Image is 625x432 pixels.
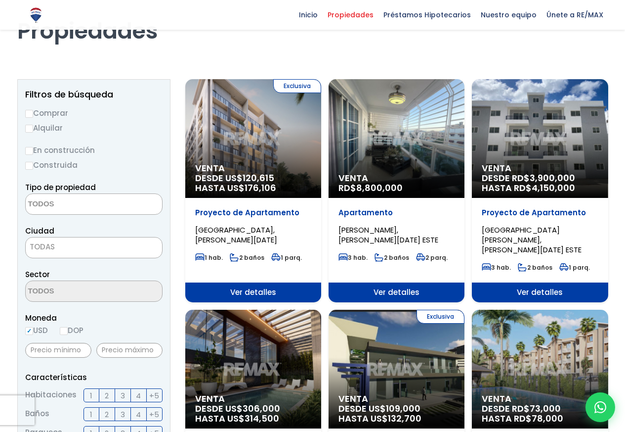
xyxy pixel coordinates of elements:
label: Comprar [25,107,163,119]
span: Ciudad [25,226,54,236]
span: 3 [121,389,125,402]
span: DESDE US$ [195,404,311,424]
textarea: Search [26,194,122,215]
span: Exclusiva [273,79,321,93]
span: Venta [482,163,598,173]
span: Venta [338,394,455,404]
span: Sector [25,269,50,280]
textarea: Search [26,281,122,302]
input: Alquilar [25,125,33,133]
span: 2 [105,389,109,402]
span: 4 [136,408,141,421]
span: 4,150,000 [532,182,575,194]
label: DOP [60,324,83,336]
span: 1 hab. [195,253,223,262]
span: 132,700 [388,412,421,425]
span: 3 [121,408,125,421]
span: 78,000 [532,412,563,425]
span: 1 [90,389,92,402]
span: 176,106 [245,182,276,194]
span: 2 parq. [416,253,448,262]
span: 2 [105,408,109,421]
span: 109,000 [386,402,420,415]
span: Préstamos Hipotecarios [378,7,476,22]
span: +5 [149,389,159,402]
span: DESDE RD$ [482,404,598,424]
a: Venta DESDE RD$3,900,000 HASTA RD$4,150,000 Proyecto de Apartamento [GEOGRAPHIC_DATA][PERSON_NAME... [472,79,608,302]
span: Ver detalles [472,283,608,302]
span: Tipo de propiedad [25,182,96,192]
span: 4 [136,389,141,402]
p: Características [25,371,163,384]
span: 3,900,000 [530,172,575,184]
span: +5 [149,408,159,421]
input: USD [25,327,33,335]
span: DESDE US$ [338,404,455,424]
span: RD$ [338,182,403,194]
span: Baños [25,407,49,421]
span: DESDE RD$ [482,173,598,193]
img: Logo de REMAX [27,6,44,24]
span: [GEOGRAPHIC_DATA], [PERSON_NAME][DATE] [195,225,277,245]
span: 1 parq. [559,263,590,272]
p: Proyecto de Apartamento [482,208,598,218]
span: Moneda [25,312,163,324]
input: Comprar [25,110,33,118]
span: 2 baños [230,253,264,262]
span: Ver detalles [185,283,321,302]
span: [PERSON_NAME], [PERSON_NAME][DATE] ESTE [338,225,438,245]
span: 8,800,000 [356,182,403,194]
span: Venta [195,163,311,173]
span: HASTA US$ [338,414,455,424]
span: Venta [338,173,455,183]
span: Propiedades [323,7,378,22]
span: TODAS [30,241,55,252]
p: Apartamento [338,208,455,218]
span: DESDE US$ [195,173,311,193]
span: 1 parq. [271,253,302,262]
label: USD [25,324,48,336]
span: TODAS [25,237,163,258]
span: 120,615 [243,172,274,184]
span: Nuestro equipo [476,7,542,22]
p: Proyecto de Apartamento [195,208,311,218]
a: Venta RD$8,800,000 Apartamento [PERSON_NAME], [PERSON_NAME][DATE] ESTE 3 hab. 2 baños 2 parq. Ver... [329,79,464,302]
span: 3 hab. [338,253,368,262]
span: Inicio [294,7,323,22]
span: HASTA US$ [195,183,311,193]
input: En construcción [25,147,33,155]
span: Exclusiva [417,310,464,324]
span: 3 hab. [482,263,511,272]
h2: Filtros de búsqueda [25,90,163,99]
span: HASTA US$ [195,414,311,424]
span: Venta [482,394,598,404]
input: Construida [25,162,33,170]
label: Construida [25,159,163,171]
span: TODAS [26,240,162,254]
span: Ver detalles [329,283,464,302]
span: 2 baños [375,253,409,262]
span: HASTA RD$ [482,414,598,424]
span: 306,000 [243,402,280,415]
a: Exclusiva Venta DESDE US$120,615 HASTA US$176,106 Proyecto de Apartamento [GEOGRAPHIC_DATA], [PER... [185,79,321,302]
span: 2 baños [518,263,552,272]
input: DOP [60,327,68,335]
span: HASTA RD$ [482,183,598,193]
span: 73,000 [530,402,561,415]
label: En construcción [25,144,163,156]
span: Habitaciones [25,388,77,402]
label: Alquilar [25,122,163,134]
span: Venta [195,394,311,404]
span: [GEOGRAPHIC_DATA][PERSON_NAME], [PERSON_NAME][DATE] ESTE [482,225,582,255]
input: Precio máximo [96,343,163,358]
span: 314,500 [245,412,279,425]
span: 1 [90,408,92,421]
input: Precio mínimo [25,343,91,358]
span: Únete a RE/MAX [542,7,608,22]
